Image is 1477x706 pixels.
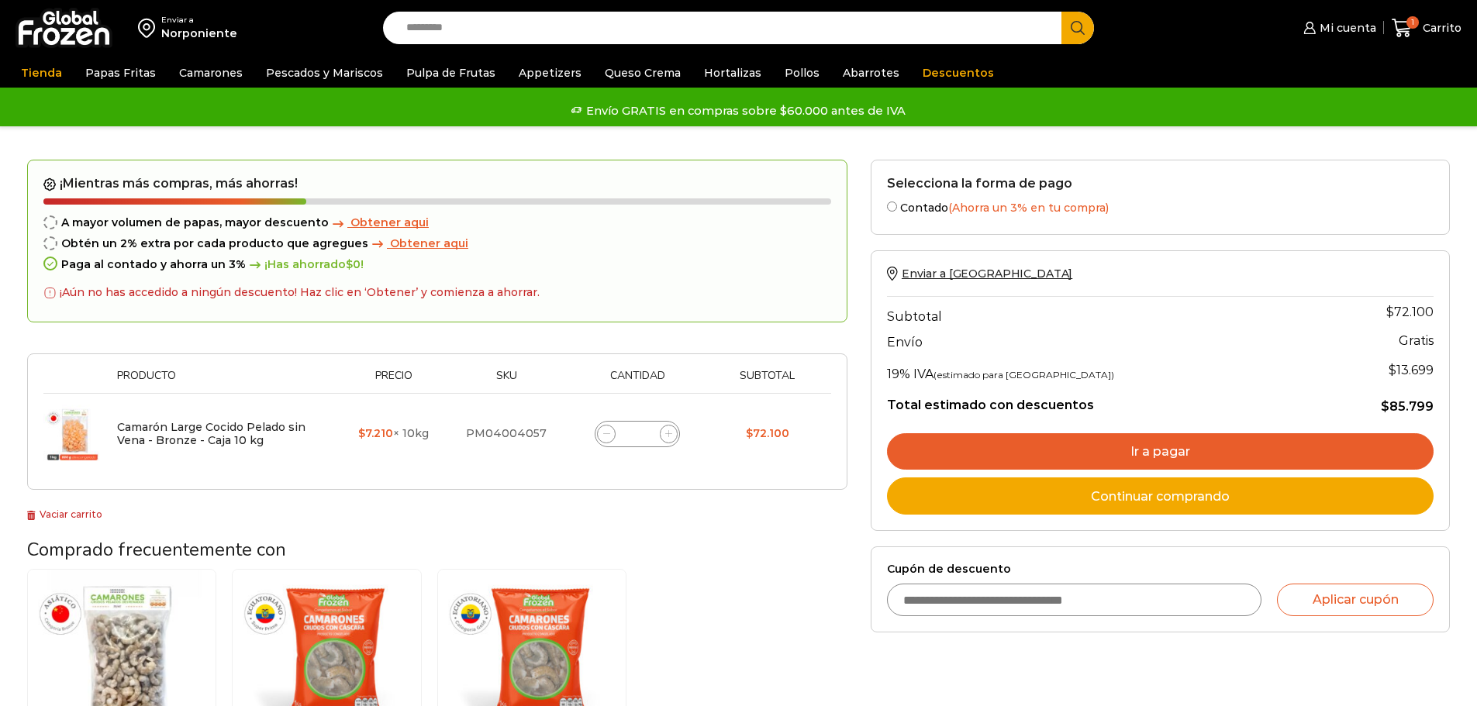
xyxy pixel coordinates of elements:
a: Papas Fritas [78,58,164,88]
th: Precio [339,370,449,394]
a: Vaciar carrito [27,508,102,520]
img: address-field-icon.svg [138,15,161,41]
label: Cupón de descuento [887,563,1434,576]
a: Continuar comprando [887,477,1434,515]
span: 1 [1406,16,1419,29]
span: 13.699 [1389,363,1434,377]
a: Descuentos [915,58,1002,88]
h2: ¡Mientras más compras, más ahorras! [43,176,831,191]
th: Subtotal [887,297,1317,328]
div: Paga al contado y ahorra un 3% [43,258,831,271]
th: Subtotal [711,370,823,394]
button: Aplicar cupón [1277,584,1434,616]
th: Producto [109,370,339,394]
a: Ir a pagar [887,433,1434,470]
span: $ [1386,305,1394,319]
span: Obtener aqui [390,236,468,250]
a: Appetizers [511,58,589,88]
a: Pulpa de Frutas [399,58,503,88]
div: A mayor volumen de papas, mayor descuento [43,216,831,229]
input: Product quantity [626,423,648,445]
a: Camarones [171,58,250,88]
bdi: 85.799 [1381,399,1434,414]
small: (estimado para [GEOGRAPHIC_DATA]) [933,369,1114,381]
th: Sku [449,370,564,394]
a: Obtener aqui [368,237,468,250]
span: $ [1389,363,1396,377]
a: Enviar a [GEOGRAPHIC_DATA] [887,267,1072,281]
div: ¡Aún no has accedido a ningún descuento! Haz clic en ‘Obtener’ y comienza a ahorrar. [43,279,540,306]
strong: Gratis [1399,333,1434,348]
a: Tienda [13,58,70,88]
input: Contado(Ahorra un 3% en tu compra) [887,201,897,212]
td: PM04004057 [449,394,564,474]
span: Carrito [1419,20,1461,36]
div: Enviar a [161,15,237,26]
div: Obtén un 2% extra por cada producto que agregues [43,237,831,250]
span: Obtener aqui [350,215,429,229]
h2: Selecciona la forma de pago [887,176,1434,191]
span: $ [346,257,353,271]
a: Abarrotes [835,58,907,88]
span: $ [1381,399,1389,414]
span: $ [358,426,365,440]
span: Mi cuenta [1316,20,1376,36]
span: ¡Has ahorrado ! [246,258,364,271]
label: Contado [887,198,1434,215]
a: Queso Crema [597,58,688,88]
bdi: 0 [346,257,361,271]
div: Norponiente [161,26,237,41]
th: 19% IVA [887,354,1317,385]
th: Envío [887,328,1317,355]
a: 1 Carrito [1392,10,1461,46]
td: × 10kg [339,394,449,474]
a: Camarón Large Cocido Pelado sin Vena - Bronze - Caja 10 kg [117,420,305,447]
bdi: 72.100 [1386,305,1434,319]
span: $ [746,426,753,440]
a: Mi cuenta [1299,12,1375,43]
bdi: 7.210 [358,426,393,440]
button: Search button [1061,12,1094,44]
span: Enviar a [GEOGRAPHIC_DATA] [902,267,1072,281]
span: Comprado frecuentemente con [27,537,286,562]
a: Hortalizas [696,58,769,88]
a: Pescados y Mariscos [258,58,391,88]
th: Total estimado con descuentos [887,385,1317,415]
th: Cantidad [564,370,711,394]
span: (Ahorra un 3% en tu compra) [948,201,1109,215]
bdi: 72.100 [746,426,789,440]
a: Obtener aqui [329,216,429,229]
a: Pollos [777,58,827,88]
